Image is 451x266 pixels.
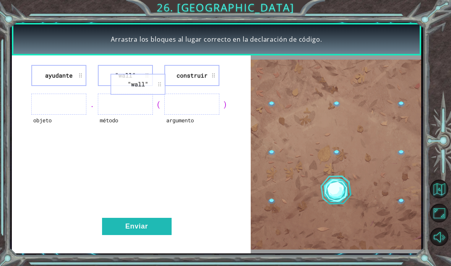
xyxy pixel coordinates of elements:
button: Volver al mapa [430,180,449,198]
button: Sonido apagado [430,228,449,247]
button: Maximizar navegador [430,204,449,222]
a: Volver al mapa [431,177,451,201]
div: ( [153,99,164,110]
button: Enviar [102,218,172,235]
div: . [86,99,98,110]
li: construir [164,65,219,86]
div: método [98,115,153,136]
div: objeto [31,115,86,136]
img: Interactive Art [251,60,421,250]
span: Arrastra los bloques al lugar correcto en la declaración de código. [111,35,322,44]
li: ayudante [31,65,86,86]
div: ) [219,99,231,110]
div: argumento [164,115,219,136]
li: "wall" [98,65,153,86]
